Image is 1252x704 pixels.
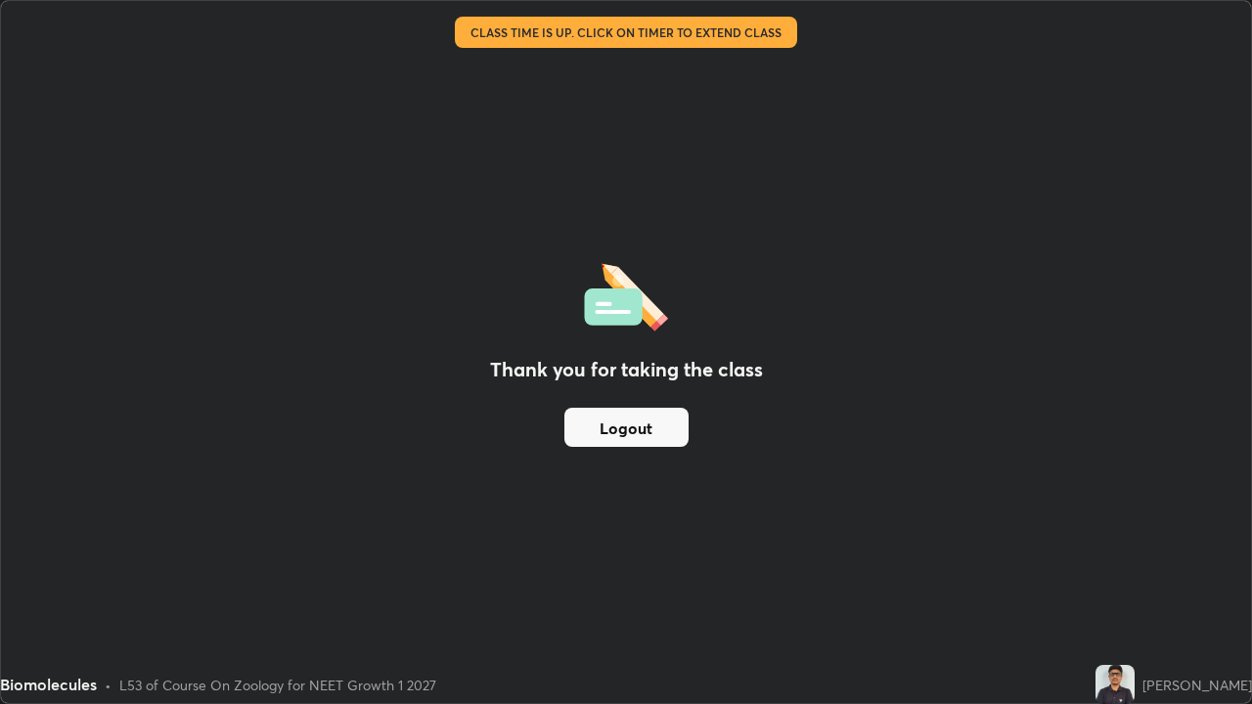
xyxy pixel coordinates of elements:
[119,675,436,695] div: L53 of Course On Zoology for NEET Growth 1 2027
[584,257,668,331] img: offlineFeedback.1438e8b3.svg
[490,355,763,384] h2: Thank you for taking the class
[1095,665,1135,704] img: 9d2f26b94d8741b488ea2bc745646483.jpg
[105,675,112,695] div: •
[564,408,689,447] button: Logout
[1142,675,1252,695] div: [PERSON_NAME]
